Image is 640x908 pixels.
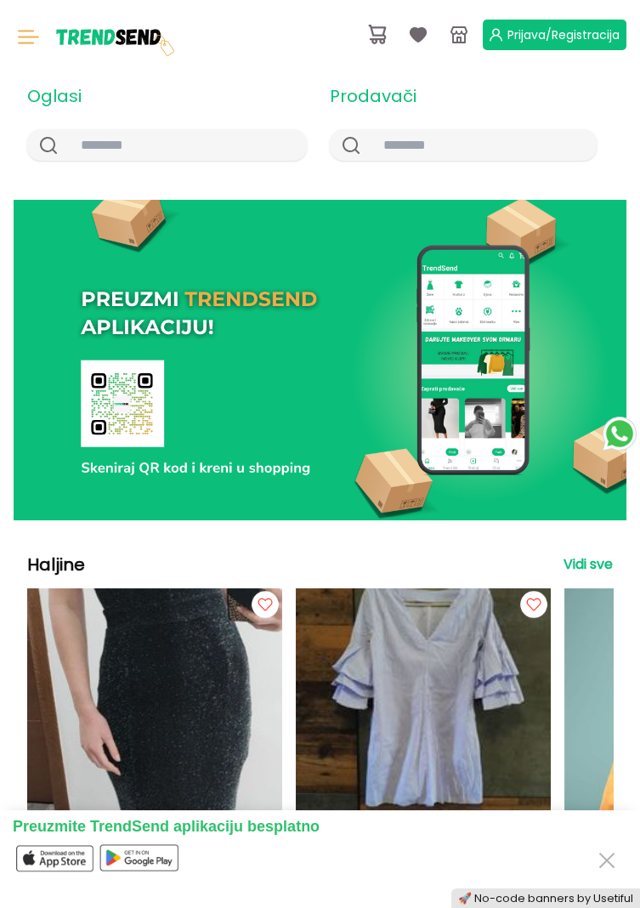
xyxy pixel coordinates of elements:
img: image [14,200,626,520]
a: Vidi sve [564,554,613,575]
button: Close [593,843,620,875]
img: Orsay haljina [27,588,282,843]
span: Preuzmite TrendSend aplikaciju besplatno [13,818,320,835]
a: 🚀 No-code banners by Usetiful [458,891,633,905]
button: Prijava/Registracija [483,20,626,50]
h2: Haljine [27,556,85,573]
img: follow button [248,588,282,622]
h2: Prodavači [330,83,597,109]
img: Zara mini haljina/tunika [296,588,551,843]
img: follow button [517,588,551,622]
h2: Oglasi [27,83,307,109]
span: Prijava/Registracija [507,26,620,43]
